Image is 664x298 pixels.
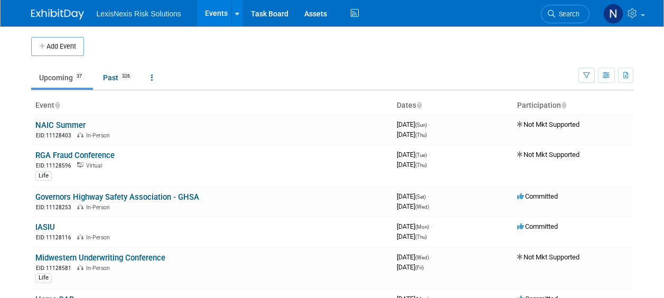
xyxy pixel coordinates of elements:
a: Midwestern Underwriting Conference [35,253,165,263]
a: Sort by Start Date [416,101,422,109]
span: [DATE] [397,120,430,128]
span: (Fri) [415,265,424,271]
img: Virtual Event [77,162,83,167]
img: Nancy Touhill [603,4,623,24]
button: Add Event [31,37,84,56]
span: In-Person [86,234,113,241]
a: Past326 [95,68,141,88]
span: Not Mkt Supported [517,120,579,128]
img: ExhibitDay [31,9,84,20]
a: Search [541,5,590,23]
span: EID: 11128581 [36,265,76,271]
span: [DATE] [397,222,432,230]
span: LexisNexis Risk Solutions [97,10,181,18]
span: [DATE] [397,253,432,261]
span: Committed [517,192,558,200]
a: RGA Fraud Conference [35,151,115,160]
span: (Mon) [415,224,429,230]
img: In-Person Event [77,265,83,270]
span: [DATE] [397,131,427,138]
img: In-Person Event [77,132,83,137]
span: - [427,192,429,200]
div: Life [35,171,52,181]
span: (Tue) [415,152,427,158]
a: Sort by Participation Type [561,101,566,109]
a: Governors Highway Safety Association - GHSA [35,192,199,202]
span: [DATE] [397,202,429,210]
span: Virtual [86,162,105,169]
span: In-Person [86,204,113,211]
span: Search [555,10,579,18]
span: (Wed) [415,204,429,210]
span: (Wed) [415,255,429,260]
span: EID: 11128116 [36,235,76,240]
span: Committed [517,222,558,230]
span: (Sat) [415,194,426,200]
span: In-Person [86,132,113,139]
span: EID: 11128596 [36,163,76,169]
th: Dates [392,97,513,115]
span: (Thu) [415,234,427,240]
span: (Thu) [415,162,427,168]
span: (Sun) [415,122,427,128]
span: EID: 11128253 [36,204,76,210]
th: Participation [513,97,633,115]
span: (Thu) [415,132,427,138]
a: NAIC Summer [35,120,86,130]
a: IASIU [35,222,55,232]
a: Sort by Event Name [54,101,60,109]
th: Event [31,97,392,115]
span: In-Person [86,265,113,272]
span: [DATE] [397,161,427,169]
img: In-Person Event [77,234,83,239]
span: - [431,253,432,261]
span: 326 [119,72,133,80]
span: [DATE] [397,232,427,240]
span: - [428,120,430,128]
span: 37 [73,72,85,80]
span: Not Mkt Supported [517,151,579,159]
span: - [428,151,430,159]
a: Upcoming37 [31,68,93,88]
span: EID: 11128403 [36,133,76,138]
span: [DATE] [397,151,430,159]
span: - [431,222,432,230]
div: Life [35,273,52,283]
span: Not Mkt Supported [517,253,579,261]
img: In-Person Event [77,204,83,209]
span: [DATE] [397,192,429,200]
span: [DATE] [397,263,424,271]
